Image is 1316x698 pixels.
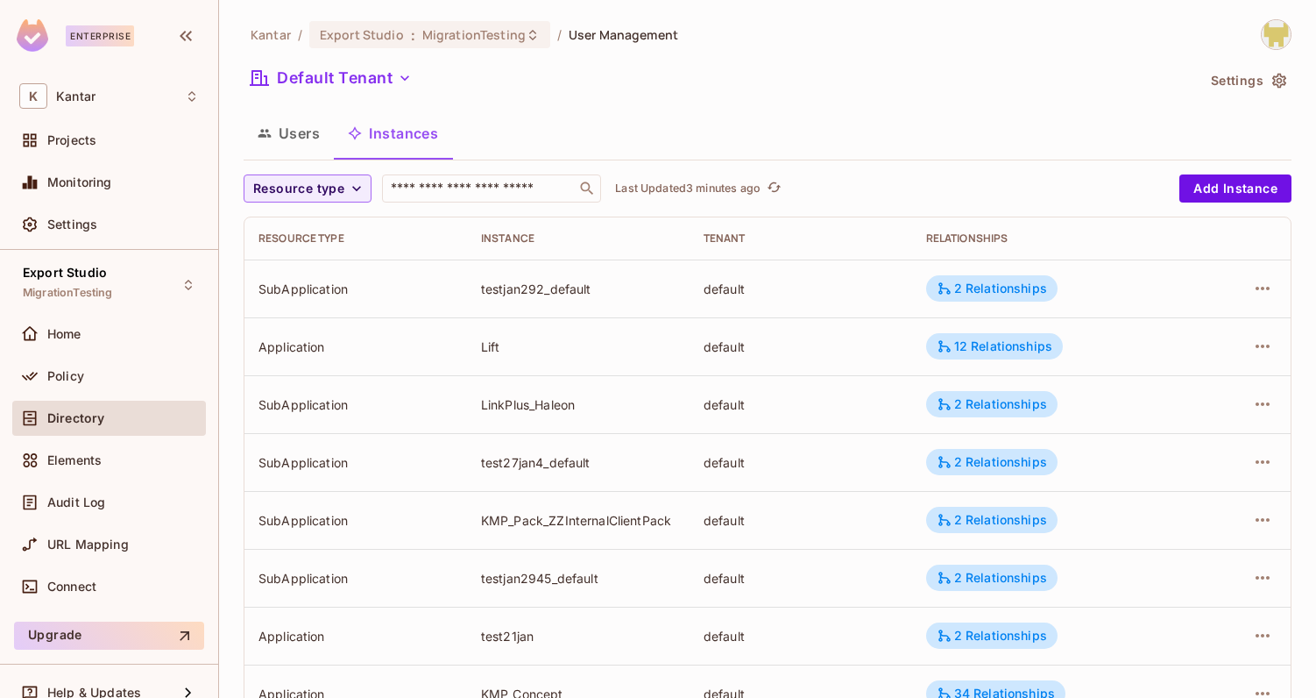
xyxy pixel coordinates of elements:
span: Export Studio [23,266,107,280]
span: URL Mapping [47,538,129,552]
div: test27jan4_default [481,454,676,471]
span: Policy [47,369,84,383]
button: Instances [334,111,452,155]
div: Application [258,628,453,645]
span: Resource type [253,178,344,200]
div: SubApplication [258,396,453,413]
div: Enterprise [66,25,134,46]
div: 2 Relationships [937,396,1047,412]
div: Resource type [258,231,453,246]
span: Click to refresh data [761,178,785,199]
div: default [704,628,898,645]
button: Upgrade [14,622,204,650]
div: SubApplication [258,281,453,297]
span: Connect [47,580,96,594]
div: 2 Relationships [937,628,1047,644]
div: 2 Relationships [937,454,1047,470]
div: default [704,570,898,587]
span: Export Studio [320,26,404,43]
div: 2 Relationships [937,281,1047,296]
div: Tenant [704,231,898,246]
div: Lift [481,338,676,355]
div: testjan2945_default [481,570,676,587]
img: SReyMgAAAABJRU5ErkJggg== [17,19,48,52]
span: K [19,83,47,109]
div: test21jan [481,628,676,645]
button: refresh [764,178,785,199]
button: Resource type [244,174,371,203]
button: Settings [1204,67,1291,95]
li: / [298,26,302,43]
span: the active workspace [251,26,291,43]
span: Projects [47,133,96,147]
span: refresh [767,180,782,197]
span: User Management [569,26,678,43]
div: Instance [481,231,676,246]
div: SubApplication [258,512,453,529]
li: / [557,26,562,43]
span: Settings [47,217,97,231]
p: Last Updated 3 minutes ago [615,182,761,196]
div: default [704,512,898,529]
div: SubApplication [258,454,453,471]
span: Directory [47,411,104,425]
div: SubApplication [258,570,453,587]
div: default [704,454,898,471]
span: Elements [47,453,102,467]
span: Workspace: Kantar [56,89,96,103]
div: default [704,338,898,355]
span: MigrationTesting [422,26,526,43]
div: 12 Relationships [937,338,1052,354]
span: : [410,28,416,42]
div: Relationships [926,231,1182,246]
div: default [704,396,898,413]
div: Application [258,338,453,355]
span: Monitoring [47,175,112,189]
button: Users [244,111,334,155]
div: KMP_Pack_ZZInternalClientPack [481,512,676,529]
div: 2 Relationships [937,512,1047,528]
div: 2 Relationships [937,570,1047,586]
span: Audit Log [47,495,105,509]
img: Girishankar.VP@kantar.com [1262,20,1291,49]
div: default [704,281,898,297]
div: LinkPlus_Haleon [481,396,676,413]
span: MigrationTesting [23,286,112,300]
button: Add Instance [1179,174,1291,203]
span: Home [47,327,81,341]
button: Default Tenant [244,64,419,92]
div: testjan292_default [481,281,676,297]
